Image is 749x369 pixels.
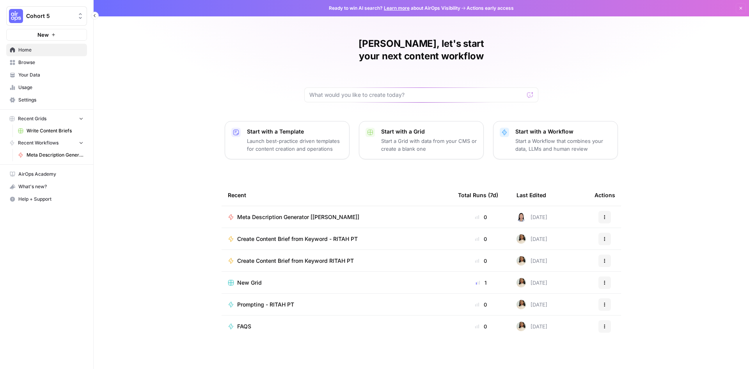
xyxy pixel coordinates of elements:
span: AirOps Academy [18,171,83,178]
span: Actions early access [467,5,514,12]
button: Start with a WorkflowStart a Workflow that combines your data, LLMs and human review [493,121,618,159]
div: Actions [595,184,615,206]
img: Cohort 5 Logo [9,9,23,23]
button: Start with a TemplateLaunch best-practice driven templates for content creation and operations [225,121,350,159]
div: 0 [458,257,504,265]
div: 0 [458,301,504,308]
span: Prompting - RITAH PT [237,301,294,308]
a: New Grid [228,279,445,287]
a: Usage [6,81,87,94]
span: Home [18,46,83,53]
div: 1 [458,279,504,287]
img: 03va8147u79ydy9j8hf8ees2u029 [516,322,526,331]
a: Home [6,44,87,56]
a: Your Data [6,69,87,81]
button: What's new? [6,180,87,193]
button: Workspace: Cohort 5 [6,6,87,26]
span: Browse [18,59,83,66]
p: Start a Grid with data from your CMS or create a blank one [381,137,477,153]
span: Recent Workflows [18,139,59,146]
a: Prompting - RITAH PT [228,301,445,308]
a: Meta Description Generator [[PERSON_NAME]] [14,149,87,161]
div: [DATE] [516,300,547,309]
span: Meta Description Generator [[PERSON_NAME]] [27,152,83,159]
span: Meta Description Generator [[PERSON_NAME]] [237,213,359,221]
p: Start a Workflow that combines your data, LLMs and human review [515,137,611,153]
button: Start with a GridStart a Grid with data from your CMS or create a blank one [359,121,484,159]
p: Launch best-practice driven templates for content creation and operations [247,137,343,153]
span: Recent Grids [18,115,46,122]
img: o5ihwofzv8qs9qx8tgaced5xajsg [516,212,526,222]
div: 0 [458,213,504,221]
span: Your Data [18,71,83,78]
div: Recent [228,184,445,206]
a: Create Content Brief from Keyword - RITAH PT [228,235,445,243]
button: Help + Support [6,193,87,205]
div: Total Runs (7d) [458,184,498,206]
span: Settings [18,96,83,103]
div: [DATE] [516,278,547,287]
button: Recent Grids [6,113,87,125]
input: What would you like to create today? [309,91,524,99]
p: Start with a Template [247,128,343,135]
div: [DATE] [516,322,547,331]
h1: [PERSON_NAME], let's start your next content workflow [304,37,538,62]
div: 0 [458,235,504,243]
a: AirOps Academy [6,168,87,180]
p: Start with a Grid [381,128,477,135]
div: [DATE] [516,234,547,244]
button: New [6,29,87,41]
img: 03va8147u79ydy9j8hf8ees2u029 [516,234,526,244]
img: 03va8147u79ydy9j8hf8ees2u029 [516,256,526,266]
a: Create Content Brief from Keyword RITAH PT [228,257,445,265]
span: New [37,31,49,39]
span: Ready to win AI search? about AirOps Visibility [329,5,460,12]
span: Usage [18,84,83,91]
a: FAQS [228,323,445,330]
a: Meta Description Generator [[PERSON_NAME]] [228,213,445,221]
div: [DATE] [516,212,547,222]
span: Create Content Brief from Keyword RITAH PT [237,257,354,265]
span: Create Content Brief from Keyword - RITAH PT [237,235,358,243]
span: Help + Support [18,196,83,203]
a: Settings [6,94,87,106]
span: Cohort 5 [26,12,73,20]
a: Browse [6,56,87,69]
div: Last Edited [516,184,546,206]
span: FAQS [237,323,251,330]
button: Recent Workflows [6,137,87,149]
img: 03va8147u79ydy9j8hf8ees2u029 [516,300,526,309]
a: Learn more [384,5,410,11]
span: Write Content Briefs [27,127,83,134]
div: 0 [458,323,504,330]
span: New Grid [237,279,262,287]
img: 03va8147u79ydy9j8hf8ees2u029 [516,278,526,287]
p: Start with a Workflow [515,128,611,135]
div: What's new? [7,181,87,193]
div: [DATE] [516,256,547,266]
a: Write Content Briefs [14,125,87,137]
